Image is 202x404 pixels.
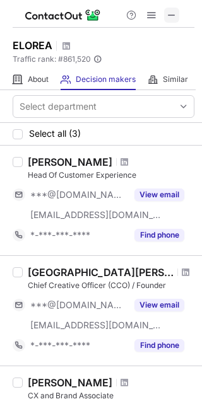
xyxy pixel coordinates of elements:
h1: ELOREA [13,38,52,53]
span: Similar [163,74,188,84]
div: Chief Creative Officer (CCO) / Founder [28,280,194,291]
button: Reveal Button [134,188,184,201]
div: [PERSON_NAME] [28,376,112,389]
div: Head Of Customer Experience [28,170,194,181]
span: About [28,74,49,84]
span: Select all (3) [29,129,81,139]
button: Reveal Button [134,339,184,352]
div: [GEOGRAPHIC_DATA][PERSON_NAME] [28,266,174,279]
button: Reveal Button [134,299,184,311]
div: CX and Brand Associate [28,390,194,401]
span: ***@[DOMAIN_NAME] [30,299,127,311]
span: Traffic rank: # 861,520 [13,55,91,64]
span: [EMAIL_ADDRESS][DOMAIN_NAME] [30,209,162,221]
img: ContactOut v5.3.10 [25,8,101,23]
div: Select department [20,100,97,113]
div: [PERSON_NAME] [28,156,112,168]
button: Reveal Button [134,229,184,241]
span: Decision makers [76,74,136,84]
span: [EMAIL_ADDRESS][DOMAIN_NAME] [30,320,162,331]
span: ***@[DOMAIN_NAME] [30,189,127,200]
